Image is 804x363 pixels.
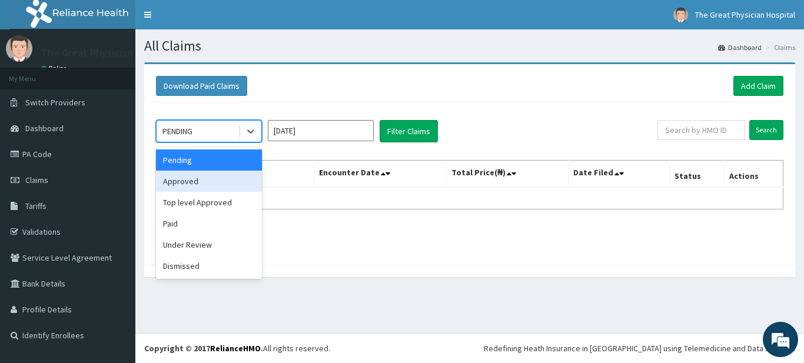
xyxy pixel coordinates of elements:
th: Total Price(₦) [446,161,569,188]
span: Claims [25,175,48,185]
div: Approved [156,171,262,192]
a: Dashboard [718,42,762,52]
div: Top level Approved [156,192,262,213]
div: Chat with us now [61,66,198,81]
span: We're online! [68,107,162,226]
th: Actions [724,161,783,188]
div: Redefining Heath Insurance in [GEOGRAPHIC_DATA] using Telemedicine and Data Science! [484,342,795,354]
span: Dashboard [25,123,64,134]
input: Search [749,120,783,140]
input: Select Month and Year [268,120,374,141]
strong: Copyright © 2017 . [144,343,263,354]
img: d_794563401_company_1708531726252_794563401 [22,59,48,88]
span: Tariffs [25,201,46,211]
a: Add Claim [733,76,783,96]
img: User Image [6,35,32,62]
textarea: Type your message and hit 'Enter' [6,239,224,281]
th: Status [670,161,725,188]
div: Pending [156,149,262,171]
footer: All rights reserved. [135,333,804,363]
a: Online [41,64,69,72]
li: Claims [763,42,795,52]
div: Under Review [156,234,262,255]
span: Switch Providers [25,97,85,108]
h1: All Claims [144,38,795,54]
div: Minimize live chat window [193,6,221,34]
th: Date Filed [569,161,670,188]
p: The Great Physician Hospital [41,48,174,58]
a: RelianceHMO [210,343,261,354]
span: The Great Physician Hospital [695,9,795,20]
img: User Image [673,8,688,22]
div: PENDING [162,125,192,137]
button: Download Paid Claims [156,76,247,96]
div: Dismissed [156,255,262,277]
input: Search by HMO ID [657,120,745,140]
div: Paid [156,213,262,234]
button: Filter Claims [380,120,438,142]
th: Encounter Date [314,161,446,188]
